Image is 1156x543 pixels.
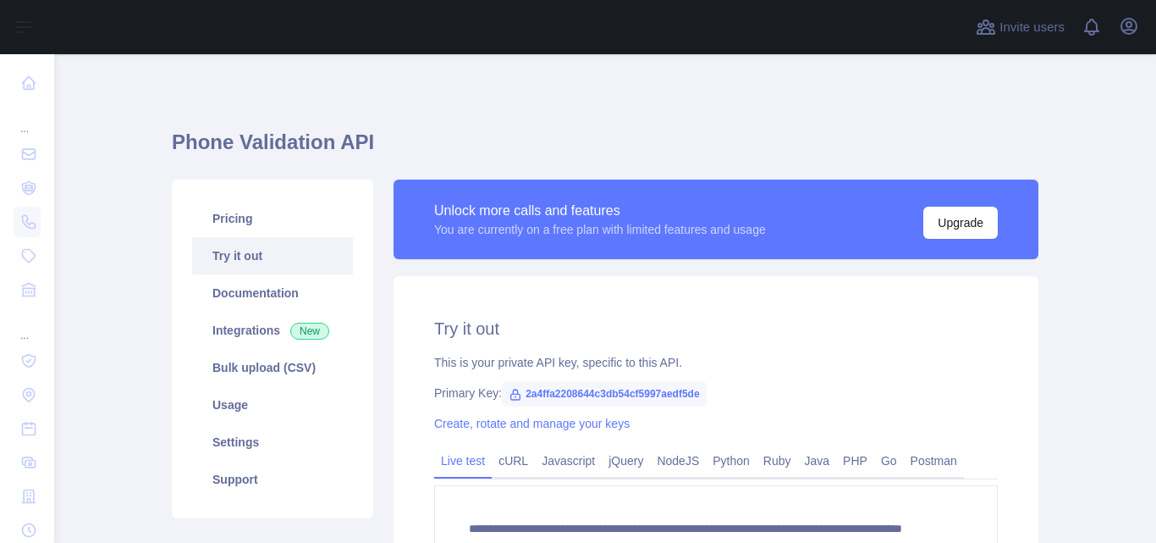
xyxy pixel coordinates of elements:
a: Usage [192,386,353,424]
a: Create, rotate and manage your keys [434,417,630,430]
div: ... [14,102,41,136]
a: Python [706,447,757,474]
button: Upgrade [923,207,998,239]
a: Postman [904,447,964,474]
a: Java [798,447,837,474]
a: Javascript [535,447,602,474]
button: Invite users [972,14,1068,41]
span: Invite users [999,18,1065,37]
a: Ruby [757,447,798,474]
div: ... [14,308,41,342]
a: Go [874,447,904,474]
a: jQuery [602,447,650,474]
a: Pricing [192,200,353,237]
a: PHP [836,447,874,474]
div: Unlock more calls and features [434,201,766,221]
a: Documentation [192,274,353,312]
a: NodeJS [650,447,706,474]
a: Settings [192,424,353,461]
span: New [290,323,329,340]
a: Live test [434,447,492,474]
div: This is your private API key, specific to this API. [434,354,998,371]
h2: Try it out [434,317,998,341]
a: Bulk upload (CSV) [192,349,353,386]
a: Try it out [192,237,353,274]
a: Support [192,461,353,498]
a: Integrations New [192,312,353,349]
div: You are currently on a free plan with limited features and usage [434,221,766,238]
a: cURL [492,447,535,474]
div: Primary Key: [434,385,998,402]
span: 2a4ffa2208644c3db54cf5997aedf5de [502,381,706,407]
h1: Phone Validation API [172,129,1038,169]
